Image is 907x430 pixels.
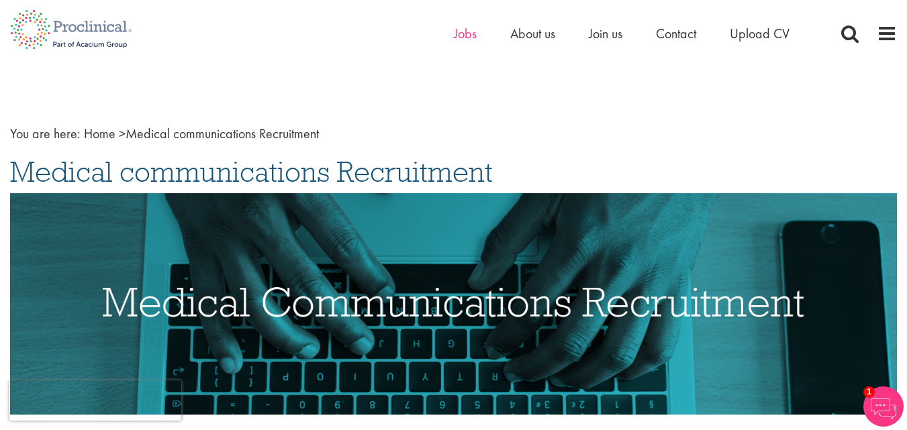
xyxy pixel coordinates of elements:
a: Upload CV [730,25,790,42]
a: Jobs [454,25,477,42]
span: Medical communications Recruitment [84,125,319,142]
a: About us [510,25,555,42]
iframe: reCAPTCHA [9,380,181,421]
span: 1 [863,386,875,398]
span: > [119,125,126,142]
a: Join us [589,25,622,42]
a: Contact [656,25,696,42]
span: You are here: [10,125,81,142]
span: Medical communications Recruitment [10,154,493,190]
img: Chatbot [863,386,904,427]
a: breadcrumb link to Home [84,125,115,142]
img: Medical Communication Recruitment [10,193,897,415]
